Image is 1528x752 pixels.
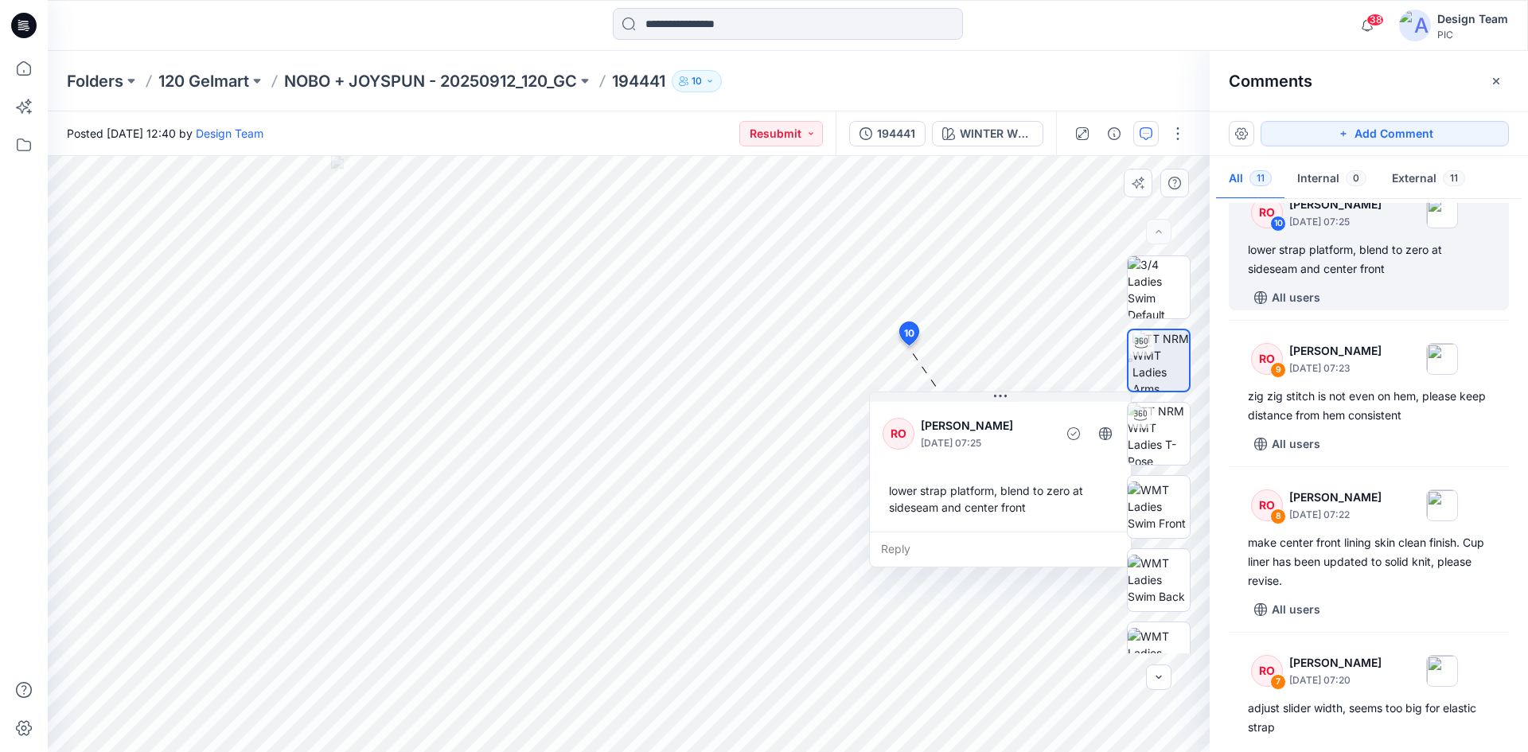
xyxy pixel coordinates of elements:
button: All users [1248,431,1327,457]
img: WMT Ladies Swim Left [1128,628,1190,678]
p: [DATE] 07:23 [1289,360,1382,376]
span: Posted [DATE] 12:40 by [67,125,263,142]
button: All users [1248,285,1327,310]
div: lower strap platform, blend to zero at sideseam and center front [1248,240,1490,279]
div: 9 [1270,362,1286,378]
span: 11 [1249,170,1272,186]
p: [DATE] 07:25 [1289,214,1382,230]
div: PIC [1437,29,1508,41]
button: Add Comment [1261,121,1509,146]
div: Design Team [1437,10,1508,29]
div: Reply [870,532,1131,567]
div: RO [1251,197,1283,228]
div: WINTER WHITE [960,125,1033,142]
button: 194441 [849,121,926,146]
button: Internal [1284,159,1379,200]
div: adjust slider width, seems too big for elastic strap [1248,699,1490,737]
div: RO [883,418,914,450]
a: Design Team [196,127,263,140]
span: 11 [1443,170,1465,186]
a: Folders [67,70,123,92]
span: 10 [904,326,914,341]
p: [DATE] 07:25 [921,435,1050,451]
div: 8 [1270,508,1286,524]
button: All [1216,159,1284,200]
span: 0 [1346,170,1366,186]
a: 120 Gelmart [158,70,249,92]
button: Details [1101,121,1127,146]
img: TT NRM WMT Ladies T-Pose [1128,403,1190,465]
p: [PERSON_NAME] [921,416,1050,435]
div: RO [1251,489,1283,521]
img: TT NRM WMT Ladies Arms Down [1132,330,1189,391]
p: [PERSON_NAME] [1289,341,1382,360]
p: [PERSON_NAME] [1289,653,1382,672]
p: 194441 [612,70,665,92]
p: All users [1272,434,1320,454]
img: avatar [1399,10,1431,41]
div: zig zig stitch is not even on hem, please keep distance from hem consistent [1248,387,1490,425]
button: WINTER WHITE [932,121,1043,146]
span: 38 [1366,14,1384,26]
div: lower strap platform, blend to zero at sideseam and center front [883,476,1118,522]
a: NOBO + JOYSPUN - 20250912_120_GC [284,70,577,92]
button: All users [1248,597,1327,622]
p: All users [1272,288,1320,307]
img: WMT Ladies Swim Front [1128,481,1190,532]
p: [PERSON_NAME] [1289,195,1382,214]
p: [DATE] 07:20 [1289,672,1382,688]
button: External [1379,159,1478,200]
p: [PERSON_NAME] [1289,488,1382,507]
img: 3/4 Ladies Swim Default [1128,256,1190,318]
div: 10 [1270,216,1286,232]
div: RO [1251,655,1283,687]
p: All users [1272,600,1320,619]
div: 194441 [877,125,915,142]
img: WMT Ladies Swim Back [1128,555,1190,605]
div: make center front lining skin clean finish. Cup liner has been updated to solid knit, please revise. [1248,533,1490,590]
h2: Comments [1229,72,1312,91]
p: 10 [692,72,702,90]
div: RO [1251,343,1283,375]
div: 7 [1270,674,1286,690]
p: [DATE] 07:22 [1289,507,1382,523]
button: 10 [672,70,722,92]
